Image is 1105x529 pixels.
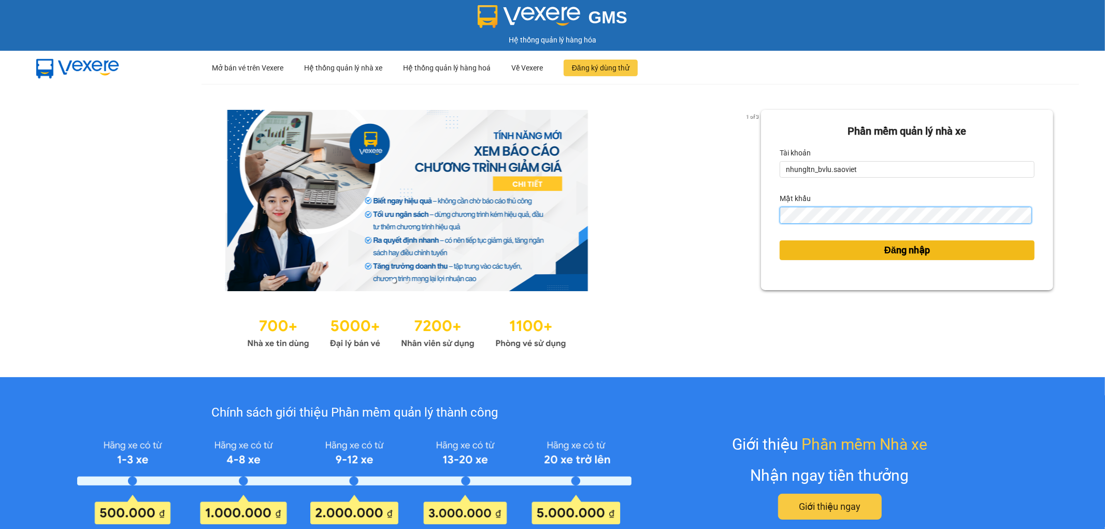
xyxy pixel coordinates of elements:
[778,494,882,520] button: Giới thiệu ngay
[417,279,421,283] li: slide item 3
[572,62,629,74] span: Đăng ký dùng thử
[747,110,761,291] button: next slide / item
[478,16,627,24] a: GMS
[780,207,1032,223] input: Mật khẩu
[801,432,927,456] span: Phần mềm Nhà xe
[884,243,930,258] span: Đăng nhập
[304,51,382,84] div: Hệ thống quản lý nhà xe
[478,5,580,28] img: logo 2
[405,279,409,283] li: slide item 2
[392,279,396,283] li: slide item 1
[780,161,1035,178] input: Tài khoản
[589,8,627,27] span: GMS
[780,123,1035,139] div: Phần mềm quản lý nhà xe
[247,312,566,351] img: Statistics.png
[52,110,66,291] button: previous slide / item
[77,403,632,423] div: Chính sách giới thiệu Phần mềm quản lý thành công
[511,51,543,84] div: Về Vexere
[26,51,130,85] img: mbUUG5Q.png
[751,463,909,488] div: Nhận ngay tiền thưởng
[780,145,811,161] label: Tài khoản
[743,110,761,123] p: 1 of 3
[77,436,632,525] img: policy-intruduce-detail.png
[780,190,811,207] label: Mật khẩu
[780,240,1035,260] button: Đăng nhập
[799,499,860,514] span: Giới thiệu ngay
[732,432,927,456] div: Giới thiệu
[403,51,491,84] div: Hệ thống quản lý hàng hoá
[3,34,1102,46] div: Hệ thống quản lý hàng hóa
[212,51,283,84] div: Mở bán vé trên Vexere
[564,60,638,76] button: Đăng ký dùng thử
